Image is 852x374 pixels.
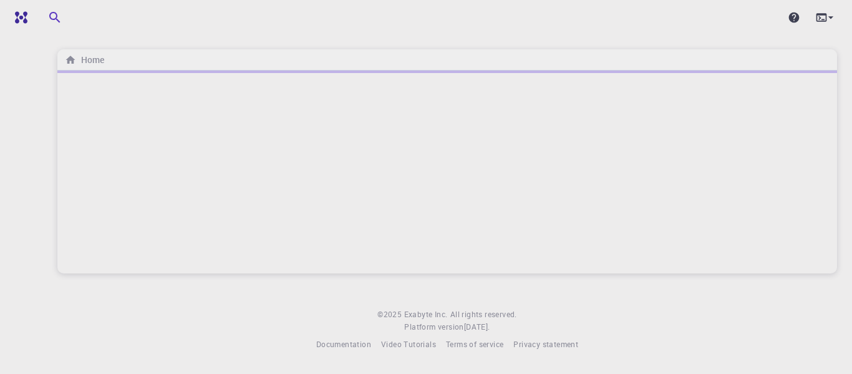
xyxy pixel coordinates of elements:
[381,339,436,349] span: Video Tutorials
[10,11,27,24] img: logo
[316,339,371,349] span: Documentation
[446,338,503,351] a: Terms of service
[316,338,371,351] a: Documentation
[464,322,490,332] span: [DATE] .
[377,308,404,321] span: © 2025
[62,53,107,67] nav: breadcrumb
[450,308,517,321] span: All rights reserved.
[381,338,436,351] a: Video Tutorials
[76,53,104,67] h6: Home
[513,338,578,351] a: Privacy statement
[404,309,448,319] span: Exabyte Inc.
[464,321,490,333] a: [DATE].
[404,321,463,333] span: Platform version
[446,339,503,349] span: Terms of service
[513,339,578,349] span: Privacy statement
[404,308,448,321] a: Exabyte Inc.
